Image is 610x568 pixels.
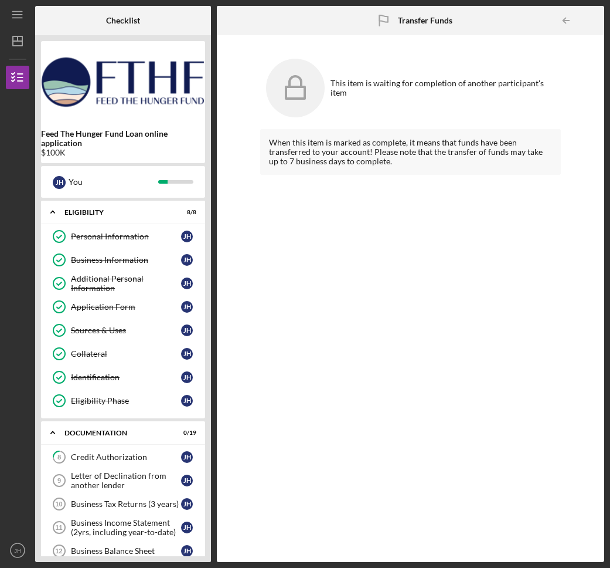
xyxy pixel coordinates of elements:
[330,79,555,97] div: This item is waiting for completion of another participant's item
[71,255,181,265] div: Business Information
[181,301,193,313] div: J H
[181,371,193,383] div: J H
[181,545,193,557] div: J H
[71,232,181,241] div: Personal Information
[71,499,181,509] div: Business Tax Returns (3 years)
[47,445,199,469] a: 8Credit AuthorizationJH
[47,342,199,366] a: CollateralJH
[106,16,140,25] b: Checklist
[53,176,66,189] div: J H
[47,319,199,342] a: Sources & UsesJH
[69,172,158,192] div: You
[181,498,193,510] div: J H
[47,469,199,492] a: 9Letter of Declination from another lenderJH
[57,454,61,461] tspan: 8
[47,492,199,516] a: 10Business Tax Returns (3 years)JH
[181,324,193,336] div: J H
[181,278,193,289] div: J H
[47,248,199,272] a: Business InformationJH
[181,395,193,407] div: J H
[175,209,196,216] div: 8 / 8
[47,225,199,248] a: Personal InformationJH
[47,539,199,563] a: 12Business Balance SheetJH
[71,274,181,293] div: Additional Personal Information
[47,516,199,539] a: 11Business Income Statement (2yrs, including year-to-date)JH
[41,129,205,148] b: Feed The Hunger Fund Loan online application
[71,546,181,556] div: Business Balance Sheet
[181,522,193,533] div: J H
[181,451,193,463] div: J H
[47,295,199,319] a: Application FormJH
[6,539,29,562] button: JH
[175,430,196,437] div: 0 / 19
[14,547,21,554] text: JH
[55,501,62,508] tspan: 10
[71,302,181,312] div: Application Form
[41,47,205,117] img: Product logo
[398,16,452,25] b: Transfer Funds
[71,396,181,405] div: Eligibility Phase
[47,272,199,295] a: Additional Personal InformationJH
[71,452,181,462] div: Credit Authorization
[71,471,181,490] div: Letter of Declination from another lender
[64,430,167,437] div: Documentation
[181,231,193,242] div: J H
[57,477,61,484] tspan: 9
[47,389,199,413] a: Eligibility PhaseJH
[55,547,62,555] tspan: 12
[181,475,193,486] div: J H
[71,518,181,537] div: Business Income Statement (2yrs, including year-to-date)
[64,209,167,216] div: Eligibility
[71,349,181,359] div: Collateral
[71,326,181,335] div: Sources & Uses
[47,366,199,389] a: IdentificationJH
[41,148,205,157] div: $100K
[181,348,193,360] div: J H
[55,524,62,531] tspan: 11
[269,138,552,166] div: When this item is marked as complete, it means that funds have been transferred to your account! ...
[71,373,181,382] div: Identification
[181,254,193,266] div: J H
